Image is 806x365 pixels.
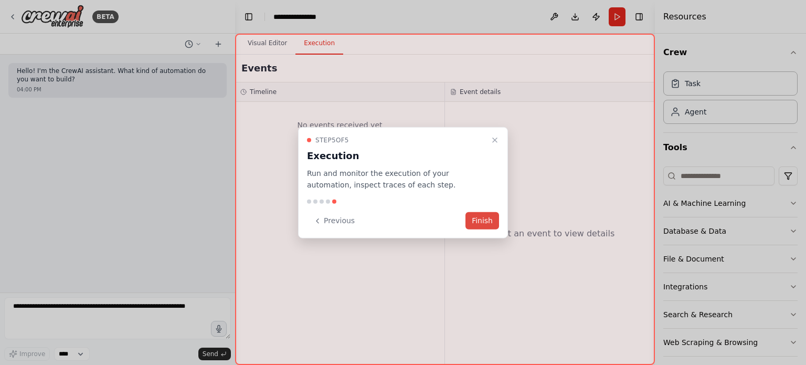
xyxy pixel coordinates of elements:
span: Step 5 of 5 [315,135,349,144]
p: Run and monitor the execution of your automation, inspect traces of each step. [307,167,486,191]
button: Close walkthrough [489,133,501,146]
button: Hide left sidebar [241,9,256,24]
button: Finish [465,212,499,230]
button: Previous [307,212,361,230]
h3: Execution [307,148,486,163]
